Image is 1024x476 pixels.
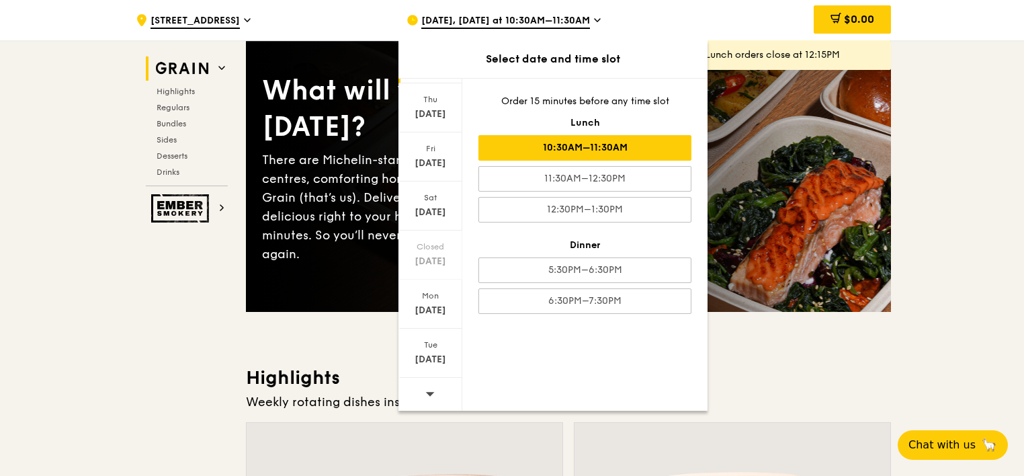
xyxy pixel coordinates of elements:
span: Drinks [157,167,179,177]
div: 5:30PM–6:30PM [478,257,691,283]
span: Bundles [157,119,186,128]
div: [DATE] [400,353,460,366]
span: Chat with us [908,437,976,453]
h3: Highlights [246,366,891,390]
div: There are Michelin-star restaurants, hawker centres, comforting home-cooked classics… and Grain (... [262,151,568,264]
span: [DATE], [DATE] at 10:30AM–11:30AM [421,14,590,29]
img: Grain web logo [151,56,213,81]
span: Sides [157,135,177,145]
div: Tue [400,340,460,350]
div: [DATE] [400,108,460,121]
span: Highlights [157,87,195,96]
span: [STREET_ADDRESS] [151,14,240,29]
div: Closed [400,241,460,252]
span: Regulars [157,103,189,112]
div: Order 15 minutes before any time slot [478,95,691,108]
div: Mon [400,290,460,301]
div: 6:30PM–7:30PM [478,288,691,314]
div: [DATE] [400,157,460,170]
div: Thu [400,94,460,105]
div: Weekly rotating dishes inspired by flavours from around the world. [246,393,891,411]
span: $0.00 [844,13,874,26]
img: Ember Smokery web logo [151,194,213,223]
button: Chat with us🦙 [898,430,1008,460]
span: Desserts [157,151,187,161]
div: Sat [400,192,460,203]
div: Select date and time slot [398,51,708,67]
div: Lunch orders close at 12:15PM [706,48,880,62]
div: Lunch [478,116,691,130]
div: Dinner [478,239,691,252]
div: Fri [400,143,460,154]
div: 11:30AM–12:30PM [478,166,691,192]
span: 🦙 [981,437,997,453]
div: [DATE] [400,255,460,268]
div: What will you eat [DATE]? [262,73,568,145]
div: 12:30PM–1:30PM [478,197,691,223]
div: [DATE] [400,304,460,317]
div: [DATE] [400,206,460,219]
div: 10:30AM–11:30AM [478,135,691,161]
